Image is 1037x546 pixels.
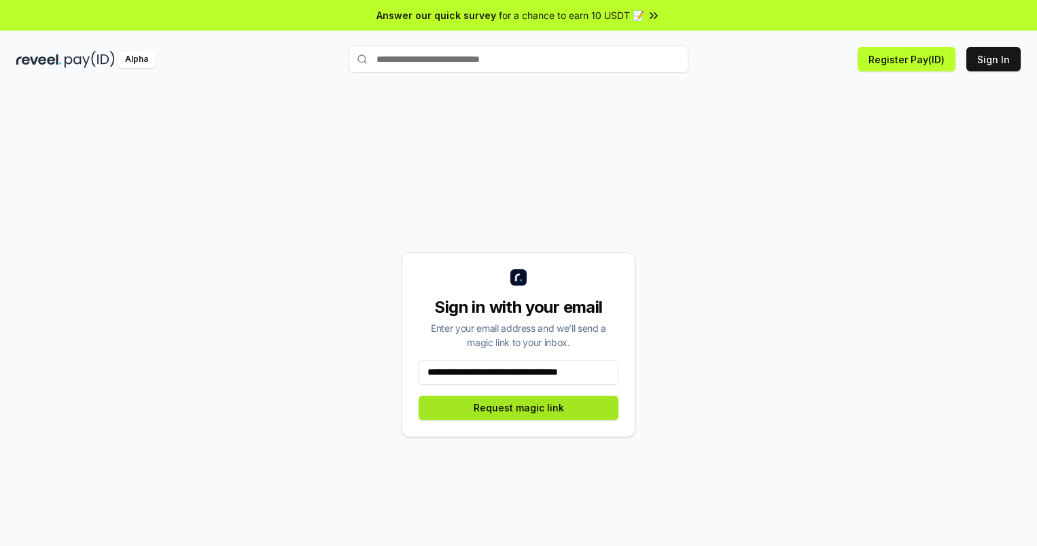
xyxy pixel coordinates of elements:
div: Enter your email address and we’ll send a magic link to your inbox. [419,321,618,349]
img: logo_small [510,269,527,286]
button: Request magic link [419,396,618,420]
div: Sign in with your email [419,296,618,318]
span: Answer our quick survey [376,8,496,22]
button: Sign In [966,47,1021,71]
img: reveel_dark [16,51,62,68]
img: pay_id [65,51,115,68]
button: Register Pay(ID) [858,47,955,71]
div: Alpha [118,51,156,68]
span: for a chance to earn 10 USDT 📝 [499,8,644,22]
